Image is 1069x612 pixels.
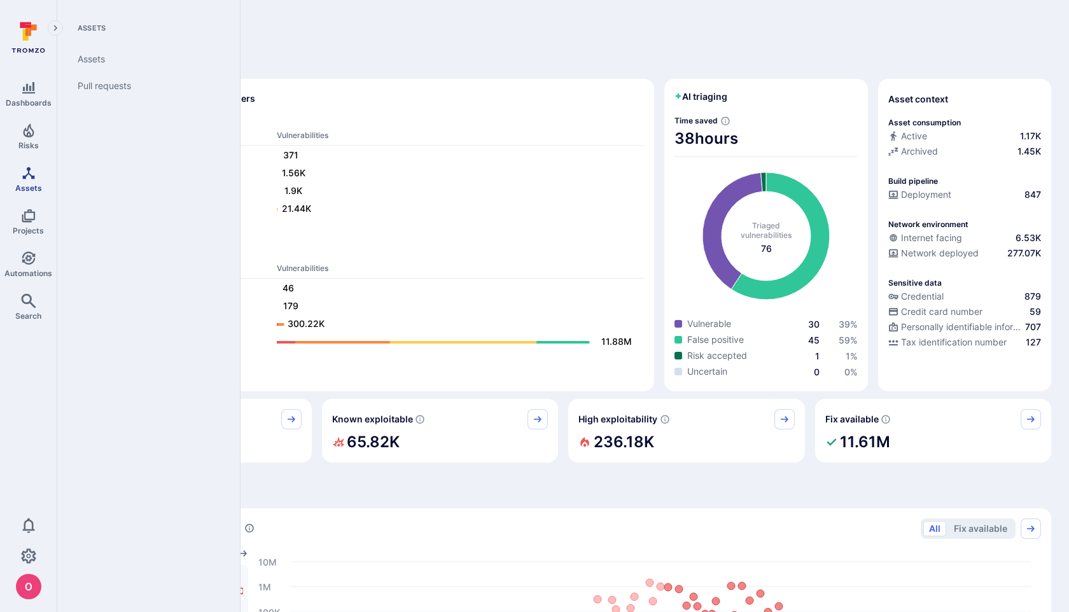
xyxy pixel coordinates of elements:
[283,300,298,311] text: 179
[814,366,820,377] span: 0
[888,336,1041,351] div: Evidence indicative of processing tax identification numbers
[277,184,631,199] a: 1.9K
[674,116,718,125] span: Time saved
[888,232,1041,247] div: Evidence that an asset is internet facing
[839,335,858,345] span: 59 %
[844,366,858,377] span: 0 %
[687,317,731,330] span: Vulnerable
[594,429,654,455] h2: 236.18K
[277,202,631,217] a: 21.44K
[282,167,305,178] text: 1.56K
[881,414,891,424] svg: Vulnerabilities with fix available
[888,118,961,127] p: Asset consumption
[244,522,255,535] div: Number of vulnerabilities in status 'Open' 'Triaged' and 'In process' grouped by score
[901,290,944,303] span: Credential
[888,247,1041,260] a: Network deployed277.07K
[888,145,938,158] div: Archived
[901,321,1023,333] span: Personally identifiable information (PII)
[840,429,890,455] h2: 11.61M
[568,399,805,462] div: High exploitability
[888,336,1041,349] a: Tax identification number127
[277,281,631,296] a: 46
[888,219,968,229] p: Network environment
[846,351,858,361] span: 1 %
[1025,321,1041,333] span: 707
[4,268,52,278] span: Automations
[901,188,951,201] span: Deployment
[923,521,946,536] button: All
[282,203,311,214] text: 21.44K
[15,311,41,321] span: Search
[888,188,1041,204] div: Configured deployment pipeline
[901,145,938,158] span: Archived
[284,185,302,196] text: 1.9K
[901,305,982,318] span: Credit card number
[578,413,657,426] span: High exploitability
[687,365,727,378] span: Uncertain
[825,413,879,426] span: Fix available
[839,335,858,345] a: 59%
[18,141,39,150] span: Risks
[888,130,1041,145] div: Commits seen in the last 180 days
[51,23,60,34] i: Expand navigation menu
[13,226,44,235] span: Projects
[687,333,744,346] span: False positive
[839,319,858,330] span: 39 %
[1020,130,1041,143] span: 1.17K
[1007,247,1041,260] span: 277.07K
[888,247,1041,262] div: Evidence that the asset is packaged and deployed somewhere
[888,290,944,303] div: Credential
[888,93,948,106] span: Asset context
[888,188,1041,201] a: Deployment847
[901,130,927,143] span: Active
[276,130,644,146] th: Vulnerabilities
[1016,232,1041,244] span: 6.53K
[888,145,1041,158] a: Archived1.45K
[888,321,1041,336] div: Evidence indicative of processing personally identifiable information
[888,130,927,143] div: Active
[85,115,644,125] span: Dev scanners
[75,53,1051,71] span: Discover
[674,90,727,103] h2: AI triaging
[276,263,644,279] th: Vulnerabilities
[6,98,52,108] span: Dashboards
[601,336,632,347] text: 11.88M
[67,73,225,99] a: Pull requests
[67,46,225,73] a: Assets
[1017,145,1041,158] span: 1.45K
[888,290,1041,303] a: Credential879
[888,188,951,201] div: Deployment
[16,574,41,599] img: ACg8ocJcCe-YbLxGm5tc0PuNRxmgP8aEm0RBXn6duO8aeMVK9zjHhw=s96-c
[901,336,1007,349] span: Tax identification number
[332,413,413,426] span: Known exploitable
[277,335,631,350] a: 11.88M
[660,414,670,424] svg: EPSS score ≥ 0.7
[888,321,1023,333] div: Personally identifiable information (PII)
[948,521,1013,536] button: Fix available
[277,166,631,181] a: 1.56K
[815,399,1052,462] div: Fix available
[75,483,1051,501] span: Prioritize
[761,242,772,255] span: total
[888,145,1041,160] div: Code repository is archived
[839,319,858,330] a: 39%
[815,351,820,361] a: 1
[15,183,42,193] span: Assets
[846,351,858,361] a: 1%
[674,129,858,149] span: 38 hours
[808,319,820,330] a: 30
[808,335,820,345] a: 45
[901,247,979,260] span: Network deployed
[720,116,730,126] svg: Estimated based on an average time of 30 mins needed to triage each vulnerability
[888,130,1041,143] a: Active1.17K
[258,556,277,567] text: 10M
[415,414,425,424] svg: Confirmed exploitable by KEV
[277,317,631,332] a: 300.22K
[901,232,962,244] span: Internet facing
[888,247,979,260] div: Network deployed
[888,278,942,288] p: Sensitive data
[888,232,962,244] div: Internet facing
[888,232,1041,244] a: Internet facing6.53K
[888,305,982,318] div: Credit card number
